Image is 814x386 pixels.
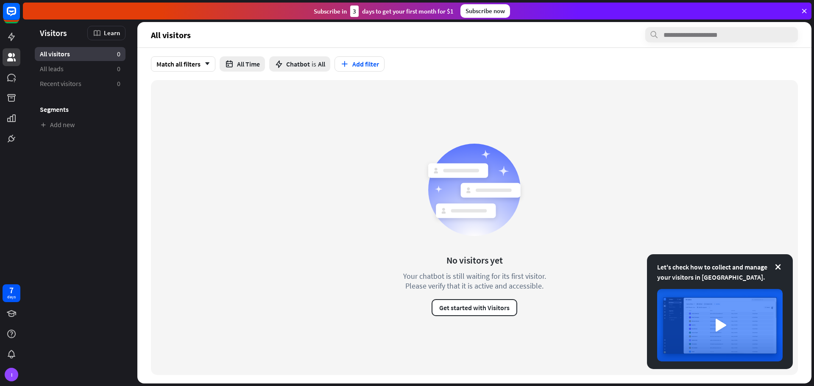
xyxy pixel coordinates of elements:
div: Subscribe in days to get your first month for $1 [314,6,454,17]
div: Match all filters [151,56,215,72]
div: days [7,294,16,300]
i: arrow_down [201,61,210,67]
a: All leads 0 [35,62,125,76]
div: 7 [9,286,14,294]
button: Open LiveChat chat widget [7,3,32,29]
aside: 0 [117,79,120,88]
button: All Time [220,56,265,72]
aside: 0 [117,64,120,73]
div: Let's check how to collect and manage your visitors in [GEOGRAPHIC_DATA]. [657,262,783,282]
button: Get started with Visitors [432,299,517,316]
span: Learn [104,29,120,37]
img: image [657,289,783,361]
span: is [312,60,316,68]
span: Visitors [40,28,67,38]
div: I [5,368,18,381]
span: All visitors [151,30,191,40]
span: Recent visitors [40,79,81,88]
a: Add new [35,118,125,132]
span: All [318,60,325,68]
div: Subscribe now [460,4,510,18]
span: Chatbot [286,60,310,68]
a: 7 days [3,284,20,302]
h3: Segments [35,105,125,114]
aside: 0 [117,50,120,58]
a: Recent visitors 0 [35,77,125,91]
div: 3 [350,6,359,17]
button: Add filter [335,56,385,72]
div: No visitors yet [446,254,503,266]
span: All visitors [40,50,70,58]
div: Your chatbot is still waiting for its first visitor. Please verify that it is active and accessible. [387,271,561,291]
span: All leads [40,64,64,73]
